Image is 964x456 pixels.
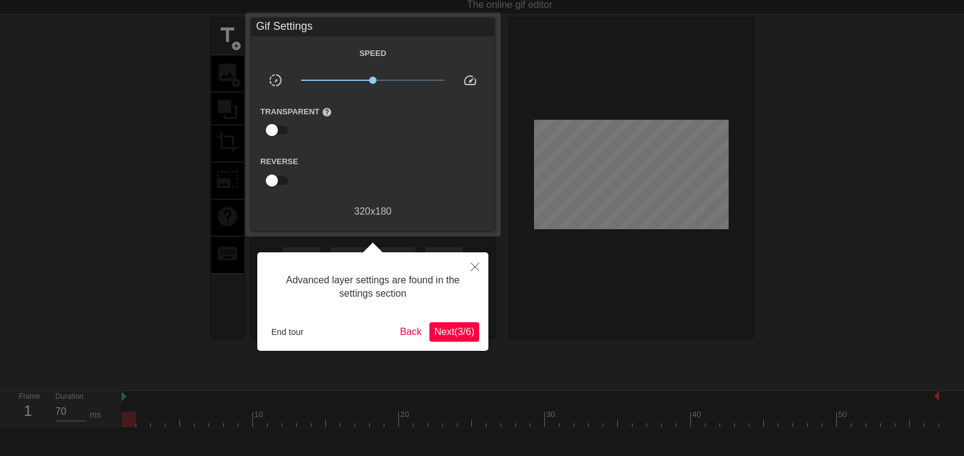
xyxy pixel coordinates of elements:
span: Next ( 3 / 6 ) [434,326,474,337]
button: End tour [266,323,308,341]
div: Advanced layer settings are found in the settings section [266,261,479,313]
button: Back [395,322,427,342]
button: Close [462,252,488,280]
button: Next [429,322,479,342]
